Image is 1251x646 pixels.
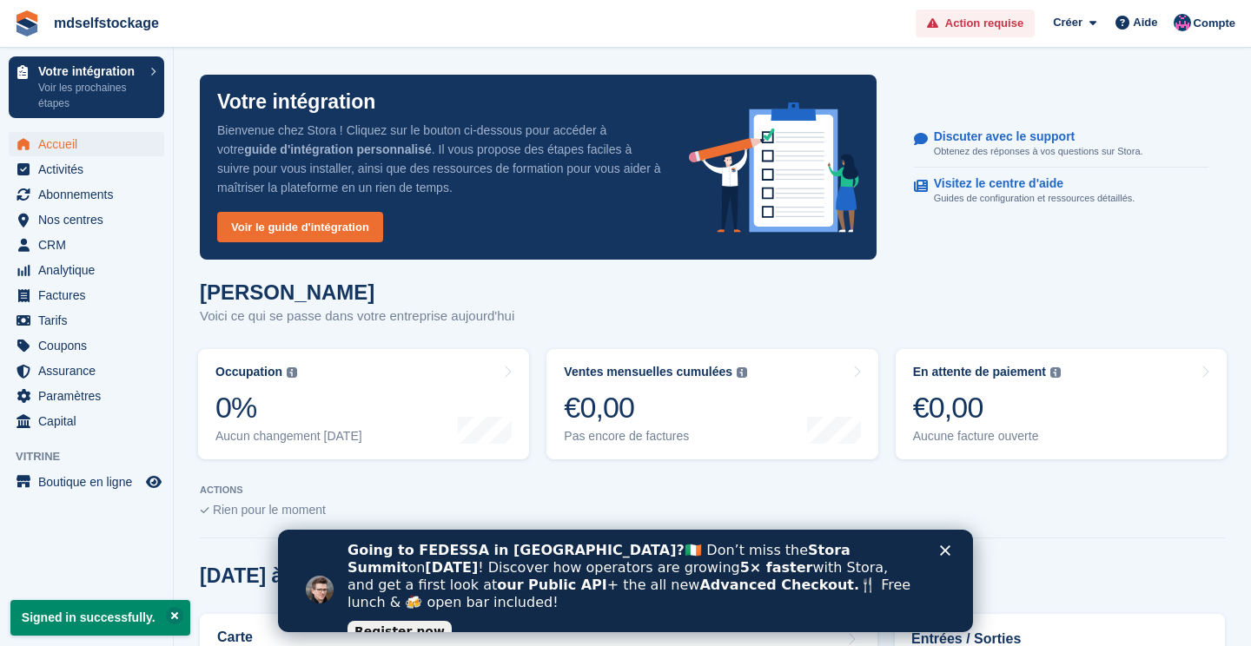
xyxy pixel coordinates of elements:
[200,484,1225,496] p: ACTIONS
[914,168,1208,214] a: Visitez le centre d'aide Guides de configuration et ressources détaillés.
[934,129,1129,144] p: Discuter avec le support
[215,365,282,379] div: Occupation
[9,384,164,408] a: menu
[9,258,164,282] a: menu
[14,10,40,36] img: stora-icon-8386f47178a22dfd0bd8f6a31ec36ba5ce8667c1dd55bd0f319d3a0aa187defe.svg
[10,600,190,636] p: Signed in successfully.
[213,503,326,517] span: Rien pour le moment
[913,390,1061,425] div: €0,00
[38,80,142,111] p: Voir les prochaines étapes
[38,283,142,307] span: Factures
[9,470,164,494] a: menu
[916,10,1035,38] a: Action requise
[1133,14,1157,31] span: Aide
[9,359,164,383] a: menu
[9,56,164,118] a: Votre intégration Voir les prochaines étapes
[896,349,1227,459] a: En attente de paiement €0,00 Aucune facture ouverte
[9,157,164,181] a: menu
[38,182,142,207] span: Abonnements
[945,15,1023,32] span: Action requise
[9,132,164,156] a: menu
[9,409,164,433] a: menu
[913,365,1046,379] div: En attente de paiement
[737,367,747,378] img: icon-info-grey-7440780725fd019a000dd9b08b2336e03edf1995a4989e88bcd33f0948082b44.svg
[278,530,973,632] iframe: Intercom live chat bannière
[1050,367,1061,378] img: icon-info-grey-7440780725fd019a000dd9b08b2336e03edf1995a4989e88bcd33f0948082b44.svg
[38,65,142,77] p: Votre intégration
[934,176,1122,191] p: Visitez le centre d'aide
[9,308,164,333] a: menu
[217,92,375,112] p: Votre intégration
[200,307,514,326] p: Voici ce qui se passe dans votre entreprise aujourd'hui
[914,121,1208,168] a: Discuter avec le support Obtenez des réponses à vos questions sur Stora.
[244,142,432,156] strong: guide d'intégration personnalisé
[9,182,164,207] a: menu
[215,390,362,425] div: 0%
[913,429,1061,444] div: Aucune facture ouverte
[38,233,142,257] span: CRM
[200,507,209,514] img: blank_slate_check_icon-ba018cac091ee9be17c0a81a6c232d5eb81de652e7a59be601be346b1b6ddf79.svg
[38,308,142,333] span: Tarifs
[9,233,164,257] a: menu
[934,191,1135,206] p: Guides de configuration et ressources détaillés.
[38,470,142,494] span: Boutique en ligne
[69,91,174,112] a: Register now
[689,102,859,233] img: onboarding-info-6c161a55d2c0e0a8cae90662b2fe09162a5109e8cc188191df67fb4f79e88e88.svg
[217,630,253,645] h2: Carte
[1174,14,1191,31] img: Melvin Dabonneville
[38,333,142,358] span: Coupons
[215,429,362,444] div: Aucun changement [DATE]
[200,280,514,304] h1: [PERSON_NAME]
[38,258,142,282] span: Analytique
[47,9,166,37] a: mdselfstockage
[38,157,142,181] span: Activités
[546,349,877,459] a: Ventes mensuelles cumulées €0,00 Pas encore de factures
[143,471,164,492] a: Boutique d'aperçu
[564,365,732,379] div: Ventes mensuelles cumulées
[9,283,164,307] a: menu
[38,384,142,408] span: Paramètres
[198,349,529,459] a: Occupation 0% Aucun changement [DATE]
[564,429,747,444] div: Pas encore de factures
[38,359,142,383] span: Assurance
[9,208,164,232] a: menu
[1194,15,1235,32] span: Compte
[934,144,1143,159] p: Obtenez des réponses à vos questions sur Stora.
[38,132,142,156] span: Accueil
[9,333,164,358] a: menu
[200,564,443,588] h2: [DATE] à Potez - Aéroport
[38,409,142,433] span: Capital
[287,367,297,378] img: icon-info-grey-7440780725fd019a000dd9b08b2336e03edf1995a4989e88bcd33f0948082b44.svg
[217,121,661,197] p: Bienvenue chez Stora ! Cliquez sur le bouton ci-dessous pour accéder à votre . Il vous propose de...
[217,212,383,242] a: Voir le guide d'intégration
[662,16,679,26] div: Fermer
[564,390,747,425] div: €0,00
[1053,14,1082,31] span: Créer
[38,208,142,232] span: Nos centres
[16,448,173,465] span: Vitrine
